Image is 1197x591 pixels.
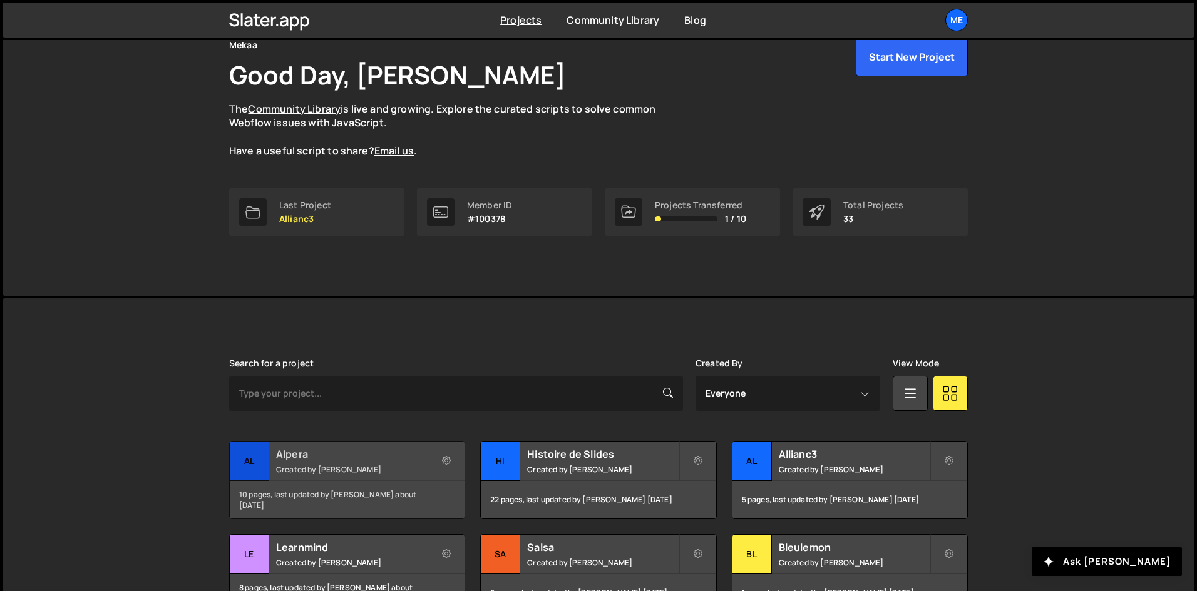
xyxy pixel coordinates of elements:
[684,13,706,27] a: Blog
[467,214,512,224] p: #100378
[500,13,542,27] a: Projects
[893,358,939,368] label: View Mode
[229,102,680,158] p: The is live and growing. Explore the curated scripts to solve common Webflow issues with JavaScri...
[945,9,968,31] a: Me
[248,102,341,116] a: Community Library
[527,464,678,475] small: Created by [PERSON_NAME]
[732,535,772,574] div: Bl
[230,442,269,481] div: Al
[527,557,678,568] small: Created by [PERSON_NAME]
[1032,547,1182,576] button: Ask [PERSON_NAME]
[527,447,678,461] h2: Histoire de Slides
[779,540,930,554] h2: Bleulemon
[229,376,683,411] input: Type your project...
[725,214,746,224] span: 1 / 10
[655,200,746,210] div: Projects Transferred
[279,214,331,224] p: Allianc3
[843,200,903,210] div: Total Projects
[481,535,520,574] div: Sa
[230,535,269,574] div: Le
[779,557,930,568] small: Created by [PERSON_NAME]
[229,358,314,368] label: Search for a project
[467,200,512,210] div: Member ID
[696,358,743,368] label: Created By
[229,58,566,92] h1: Good Day, [PERSON_NAME]
[527,540,678,554] h2: Salsa
[230,481,465,518] div: 10 pages, last updated by [PERSON_NAME] about [DATE]
[481,442,520,481] div: Hi
[276,447,427,461] h2: Alpera
[374,144,414,158] a: Email us
[779,464,930,475] small: Created by [PERSON_NAME]
[843,214,903,224] p: 33
[732,481,967,518] div: 5 pages, last updated by [PERSON_NAME] [DATE]
[276,557,427,568] small: Created by [PERSON_NAME]
[732,442,772,481] div: Al
[480,441,716,519] a: Hi Histoire de Slides Created by [PERSON_NAME] 22 pages, last updated by [PERSON_NAME] [DATE]
[856,38,968,76] button: Start New Project
[229,441,465,519] a: Al Alpera Created by [PERSON_NAME] 10 pages, last updated by [PERSON_NAME] about [DATE]
[229,38,257,53] div: Mekaa
[481,481,716,518] div: 22 pages, last updated by [PERSON_NAME] [DATE]
[229,188,404,236] a: Last Project Allianc3
[779,447,930,461] h2: Allianc3
[732,441,968,519] a: Al Allianc3 Created by [PERSON_NAME] 5 pages, last updated by [PERSON_NAME] [DATE]
[279,200,331,210] div: Last Project
[276,540,427,554] h2: Learnmind
[276,464,427,475] small: Created by [PERSON_NAME]
[567,13,659,27] a: Community Library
